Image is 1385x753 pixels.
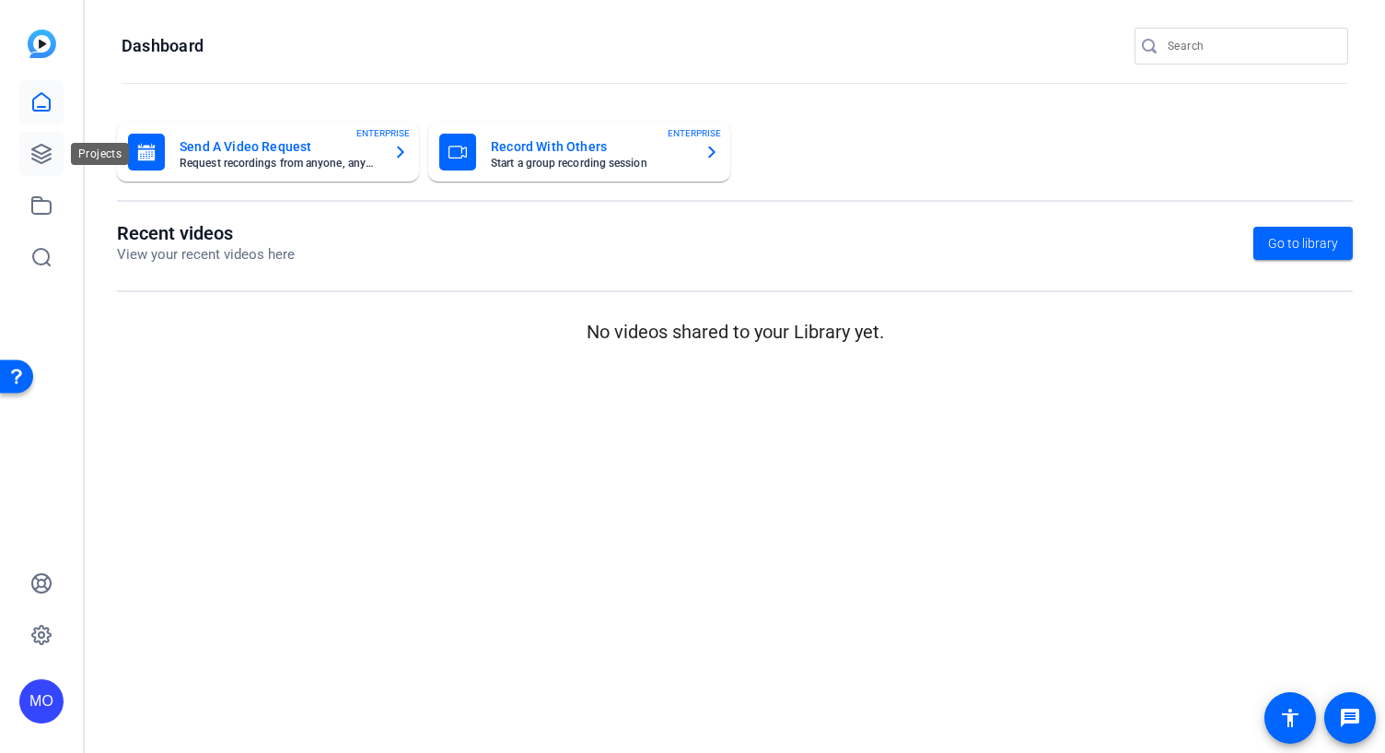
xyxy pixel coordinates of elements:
div: Projects [71,143,129,165]
a: Go to library [1253,227,1353,260]
mat-card-title: Send A Video Request [180,135,378,158]
span: ENTERPRISE [668,126,721,140]
button: Record With OthersStart a group recording sessionENTERPRISE [428,123,730,182]
input: Search [1168,35,1333,57]
mat-card-subtitle: Start a group recording session [491,158,690,169]
div: MO [19,679,64,724]
h1: Recent videos [117,222,295,244]
p: View your recent videos here [117,244,295,265]
mat-card-title: Record With Others [491,135,690,158]
span: Go to library [1268,234,1338,253]
mat-card-subtitle: Request recordings from anyone, anywhere [180,158,378,169]
img: blue-gradient.svg [28,29,56,58]
h1: Dashboard [122,35,204,57]
span: ENTERPRISE [356,126,410,140]
mat-icon: accessibility [1279,707,1301,729]
button: Send A Video RequestRequest recordings from anyone, anywhereENTERPRISE [117,123,419,182]
p: No videos shared to your Library yet. [117,318,1353,346]
mat-icon: message [1339,707,1361,729]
